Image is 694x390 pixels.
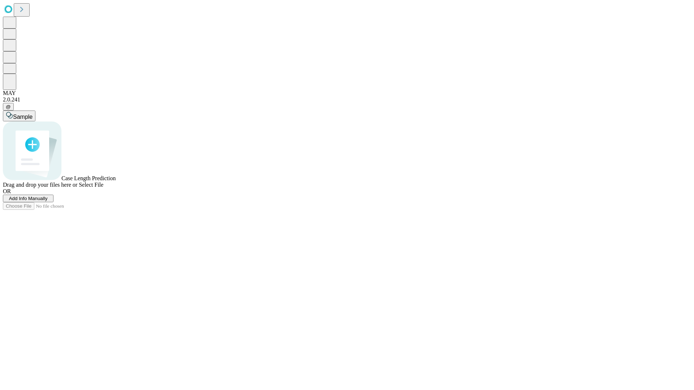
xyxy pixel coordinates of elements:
button: Sample [3,110,35,121]
button: Add Info Manually [3,195,53,202]
span: Add Info Manually [9,196,48,201]
div: 2.0.241 [3,96,691,103]
span: Sample [13,114,33,120]
span: OR [3,188,11,194]
span: Select File [79,182,103,188]
span: @ [6,104,11,109]
span: Case Length Prediction [61,175,116,181]
span: Drag and drop your files here or [3,182,77,188]
div: MAY [3,90,691,96]
button: @ [3,103,14,110]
